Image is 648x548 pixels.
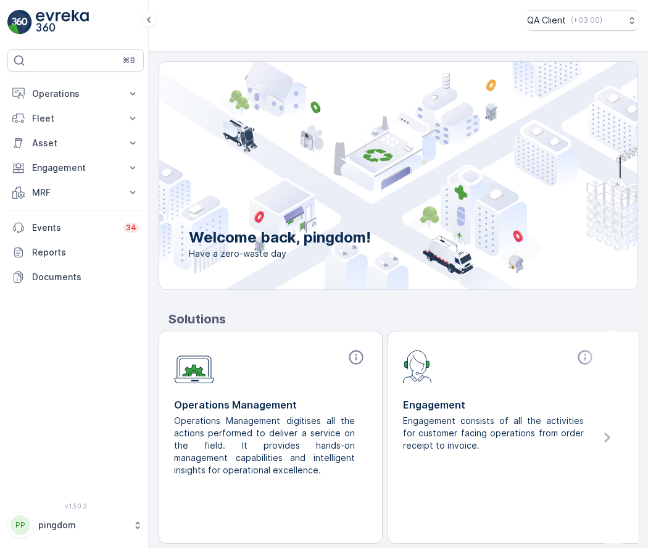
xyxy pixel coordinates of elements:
button: Operations [7,81,144,106]
img: module-icon [174,349,214,384]
button: Fleet [7,106,144,131]
p: Engagement consists of all the activities for customer facing operations from order receipt to in... [403,415,586,452]
p: 34 [126,223,136,233]
img: logo [7,10,32,35]
button: QA Client(+03:00) [527,10,638,31]
a: Documents [7,265,144,289]
p: Welcome back, pingdom! [189,228,371,247]
p: ( +03:00 ) [571,15,602,25]
a: Reports [7,240,144,265]
img: city illustration [104,62,638,289]
p: Fleet [32,112,119,125]
p: Engagement [32,162,119,174]
button: Asset [7,131,144,156]
img: module-icon [403,349,432,383]
p: Engagement [403,397,596,412]
p: Documents [32,271,139,283]
button: PPpingdom [7,512,144,538]
p: Operations [32,88,119,100]
a: Events34 [7,215,144,240]
p: Reports [32,246,139,259]
img: logo_light-DOdMpM7g.png [36,10,89,35]
div: PP [10,515,30,535]
p: MRF [32,186,119,199]
p: Operations Management [174,397,367,412]
button: MRF [7,180,144,205]
p: Operations Management digitises all the actions performed to deliver a service on the field. It p... [174,415,357,476]
span: Have a zero-waste day [189,247,371,260]
p: Events [32,222,116,234]
button: Engagement [7,156,144,180]
p: ⌘B [123,56,135,65]
p: Asset [32,137,119,149]
p: pingdom [38,519,127,531]
p: QA Client [527,14,566,27]
span: v 1.50.3 [7,502,144,510]
p: Solutions [168,310,638,328]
